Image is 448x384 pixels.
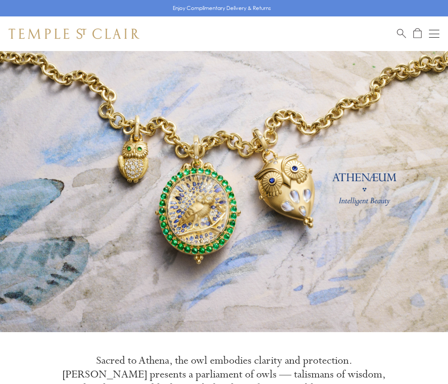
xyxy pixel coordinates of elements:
p: Enjoy Complimentary Delivery & Returns [173,4,271,13]
a: Search [397,28,406,39]
img: Temple St. Clair [9,29,139,39]
a: Open Shopping Bag [413,28,422,39]
button: Open navigation [429,29,439,39]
